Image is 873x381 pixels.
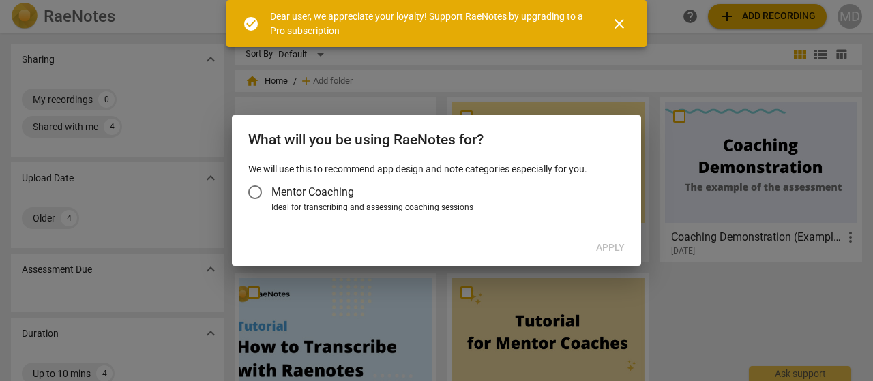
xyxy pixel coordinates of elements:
div: Ideal for transcribing and assessing coaching sessions [271,202,621,214]
div: Account type [248,176,625,214]
div: Dear user, we appreciate your loyalty! Support RaeNotes by upgrading to a [270,10,587,37]
a: Pro subscription [270,25,340,36]
button: Close [603,7,636,40]
span: close [611,16,627,32]
span: check_circle [243,16,259,32]
span: Mentor Coaching [271,184,354,200]
h2: What will you be using RaeNotes for? [248,132,625,149]
p: We will use this to recommend app design and note categories especially for you. [248,162,625,177]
